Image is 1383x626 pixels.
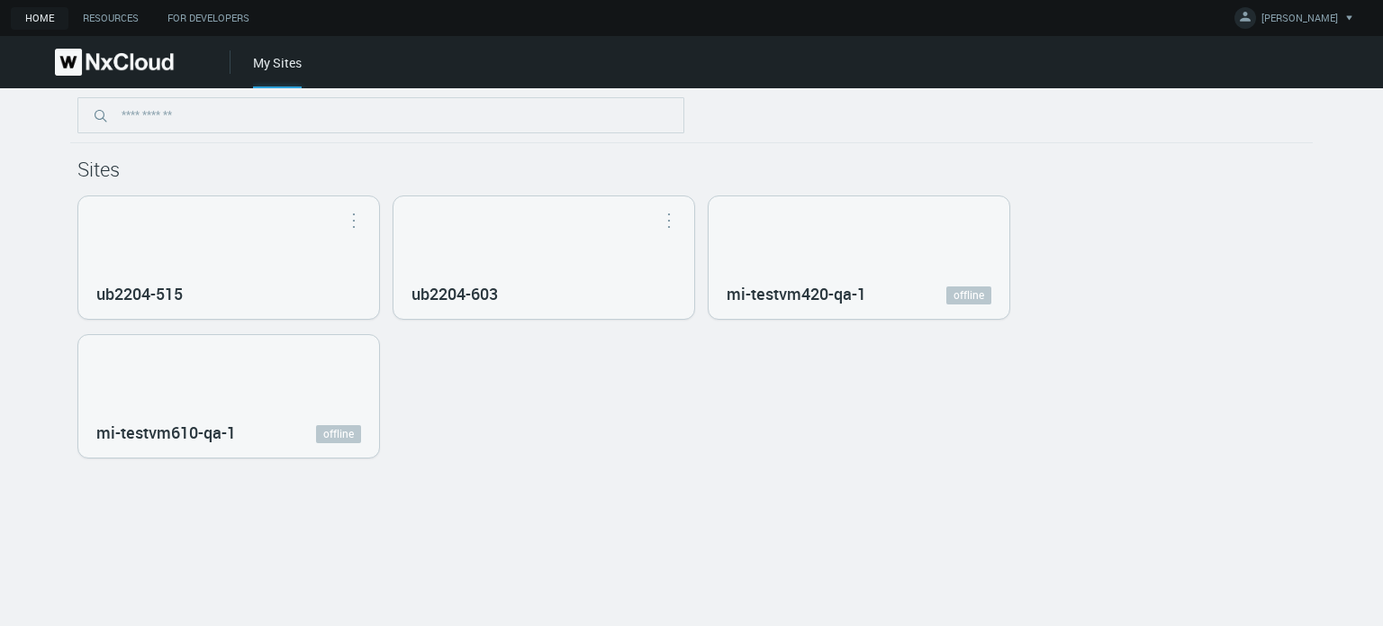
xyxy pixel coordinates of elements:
nx-search-highlight: mi-testvm420-qa-1 [727,283,866,304]
a: offline [946,286,991,304]
nx-search-highlight: ub2204-515 [96,283,183,304]
div: My Sites [253,53,302,88]
span: Sites [77,156,120,182]
a: Resources [68,7,153,30]
a: Home [11,7,68,30]
span: [PERSON_NAME] [1261,11,1338,32]
img: Nx Cloud logo [55,49,174,76]
a: For Developers [153,7,264,30]
nx-search-highlight: ub2204-603 [411,283,498,304]
a: offline [316,425,361,443]
nx-search-highlight: mi-testvm610-qa-1 [96,422,236,443]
